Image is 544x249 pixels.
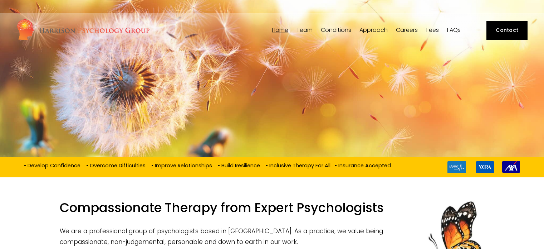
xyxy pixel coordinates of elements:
[359,27,388,34] a: folder dropdown
[60,200,484,220] h1: Compassionate Therapy from Expert Psychologists
[24,161,391,169] p: • Develop Confidence • Overcome Difficulties • Improve Relationships • Build Resilience • Inclusi...
[16,19,150,42] img: Harrison Psychology Group
[296,27,313,34] a: folder dropdown
[272,27,288,34] a: Home
[296,27,313,33] span: Team
[60,226,484,248] p: We are a professional group of psychologists based in [GEOGRAPHIC_DATA]. As a practice, we value ...
[321,27,351,33] span: Conditions
[396,27,418,34] a: Careers
[426,27,439,34] a: Fees
[321,27,351,34] a: folder dropdown
[359,27,388,33] span: Approach
[447,27,461,34] a: FAQs
[486,21,528,39] a: Contact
